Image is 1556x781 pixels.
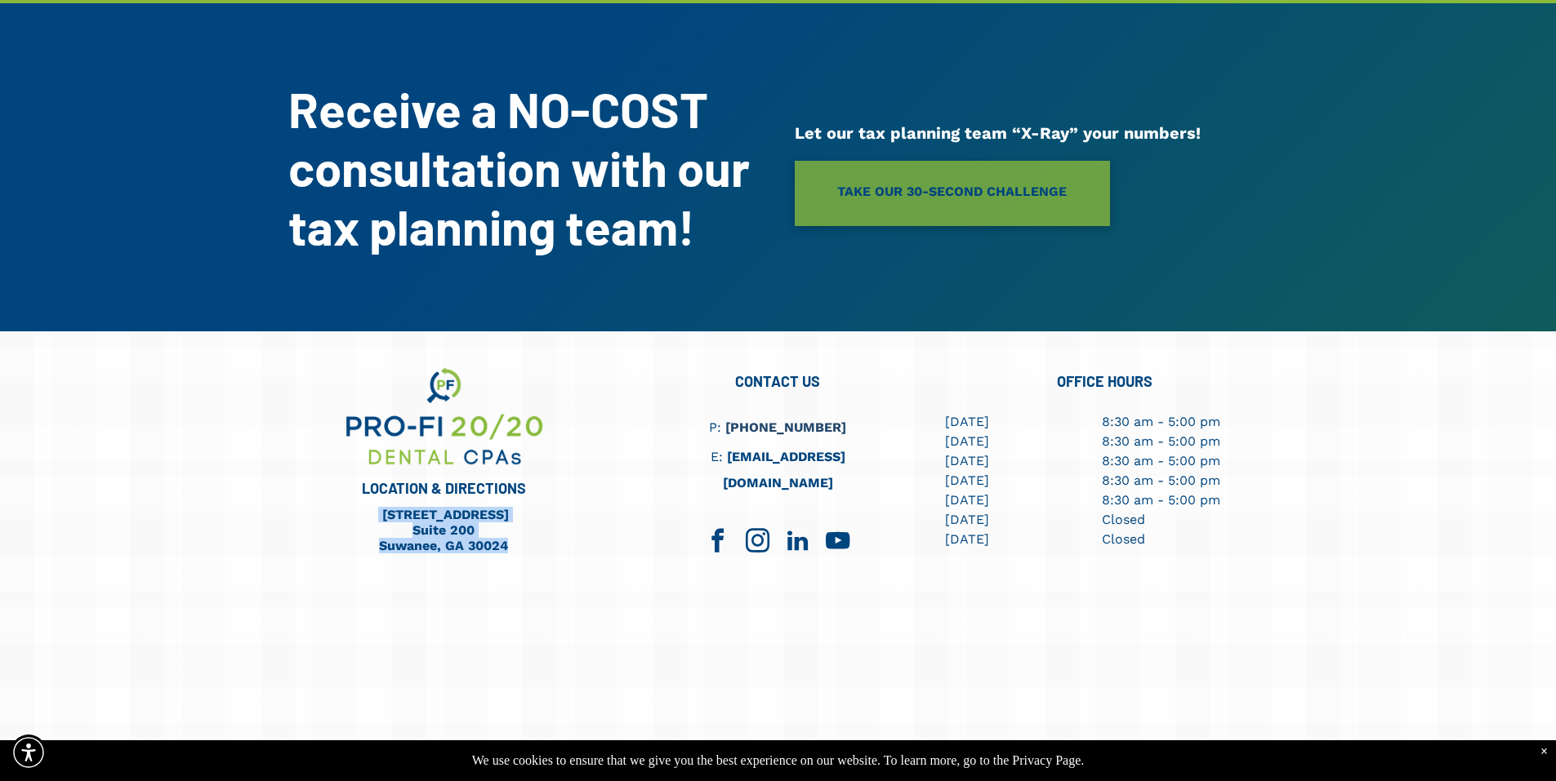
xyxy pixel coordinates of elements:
[735,372,820,390] span: CONTACT US
[1102,453,1220,468] span: 8:30 am - 5:00 pm
[1102,414,1220,429] span: 8:30 am - 5:00 pm
[740,523,776,563] a: instagram
[709,419,721,435] span: P:
[1102,512,1145,527] span: Closed
[1102,433,1220,449] span: 8:30 am - 5:00 pm
[945,433,989,449] span: [DATE]
[945,531,989,547] span: [DATE]
[700,523,736,563] a: facebook
[711,449,723,464] span: E:
[1102,531,1145,547] span: Closed
[1540,744,1548,759] div: Dismiss notification
[725,419,846,435] a: [PHONE_NUMBER]
[945,492,989,508] span: [DATE]
[1057,372,1153,390] span: OFFICE HOURS
[945,414,989,429] span: [DATE]
[379,538,508,553] a: Suwanee, GA 30024
[11,734,47,770] div: Accessibility Menu
[362,479,526,497] span: LOCATION & DIRECTIONS
[945,473,989,488] span: [DATE]
[288,79,750,255] strong: Receive a NO-COST consultation with our tax planning team!
[1102,492,1220,508] span: 8:30 am - 5:00 pm
[382,507,509,522] a: [STREET_ADDRESS]
[795,123,1201,143] span: Let our tax planning team “X-Ray” your numbers!
[837,173,1067,210] span: TAKE OUR 30-SECOND CHALLENGE
[820,523,856,563] a: youtube
[412,522,475,538] a: Suite 200
[795,161,1110,226] a: TAKE OUR 30-SECOND CHALLENGE
[723,449,845,490] a: [EMAIL_ADDRESS][DOMAIN_NAME]
[343,364,544,469] img: We are your dental business support consultants
[780,523,816,563] a: linkedin
[1102,473,1220,488] span: 8:30 am - 5:00 pm
[945,453,989,468] span: [DATE]
[945,512,989,527] span: [DATE]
